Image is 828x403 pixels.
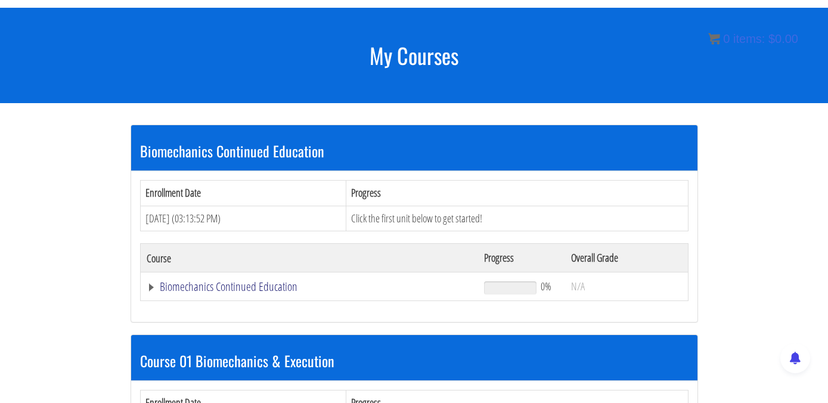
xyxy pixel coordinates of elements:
[140,244,478,272] th: Course
[140,143,689,159] h3: Biomechanics Continued Education
[723,32,730,45] span: 0
[478,244,565,272] th: Progress
[565,244,688,272] th: Overall Grade
[565,272,688,301] td: N/A
[708,32,798,45] a: 0 items: $0.00
[346,180,688,206] th: Progress
[541,280,551,293] span: 0%
[346,206,688,231] td: Click the first unit below to get started!
[140,180,346,206] th: Enrollment Date
[147,281,473,293] a: Biomechanics Continued Education
[768,32,798,45] bdi: 0.00
[768,32,775,45] span: $
[708,33,720,45] img: icon11.png
[140,353,689,368] h3: Course 01 Biomechanics & Execution
[140,206,346,231] td: [DATE] (03:13:52 PM)
[733,32,765,45] span: items:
